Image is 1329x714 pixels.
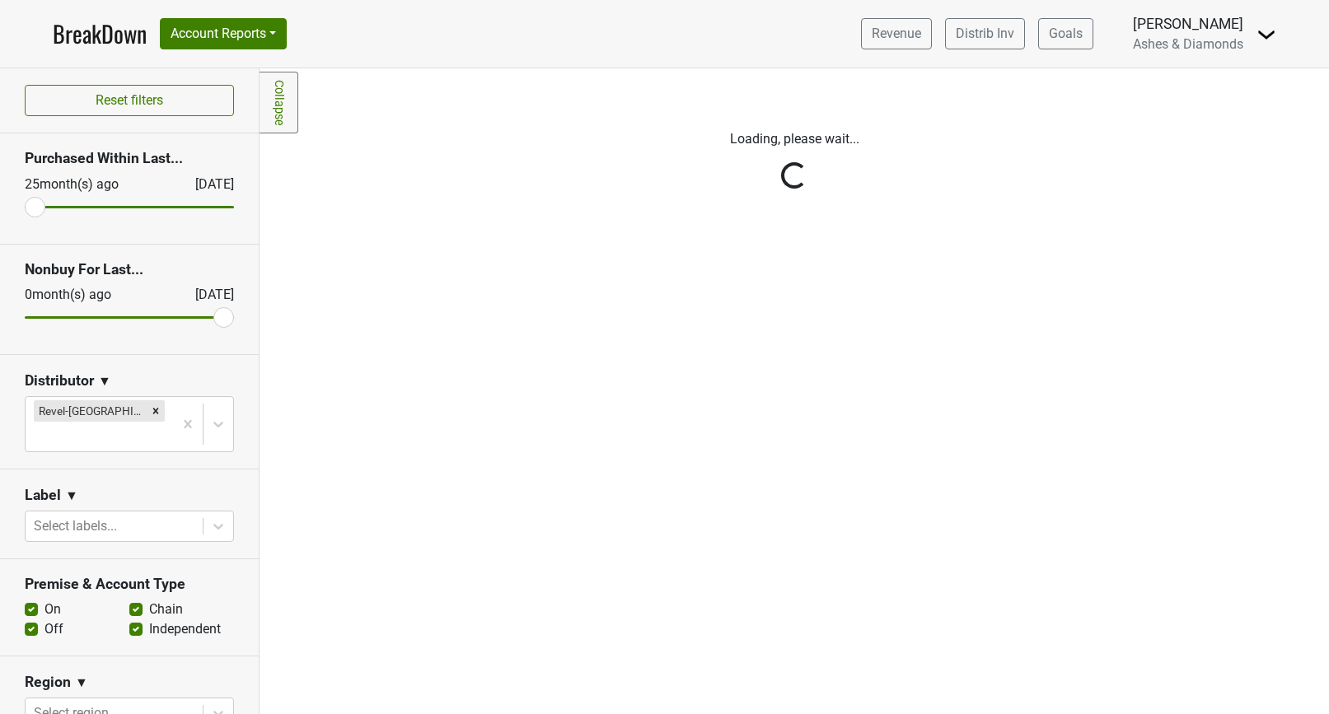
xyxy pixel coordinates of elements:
[1256,25,1276,44] img: Dropdown Menu
[260,72,298,133] a: Collapse
[337,129,1252,149] p: Loading, please wait...
[160,18,287,49] button: Account Reports
[1038,18,1093,49] a: Goals
[53,16,147,51] a: BreakDown
[945,18,1025,49] a: Distrib Inv
[1133,13,1243,35] div: [PERSON_NAME]
[1133,36,1243,52] span: Ashes & Diamonds
[861,18,932,49] a: Revenue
